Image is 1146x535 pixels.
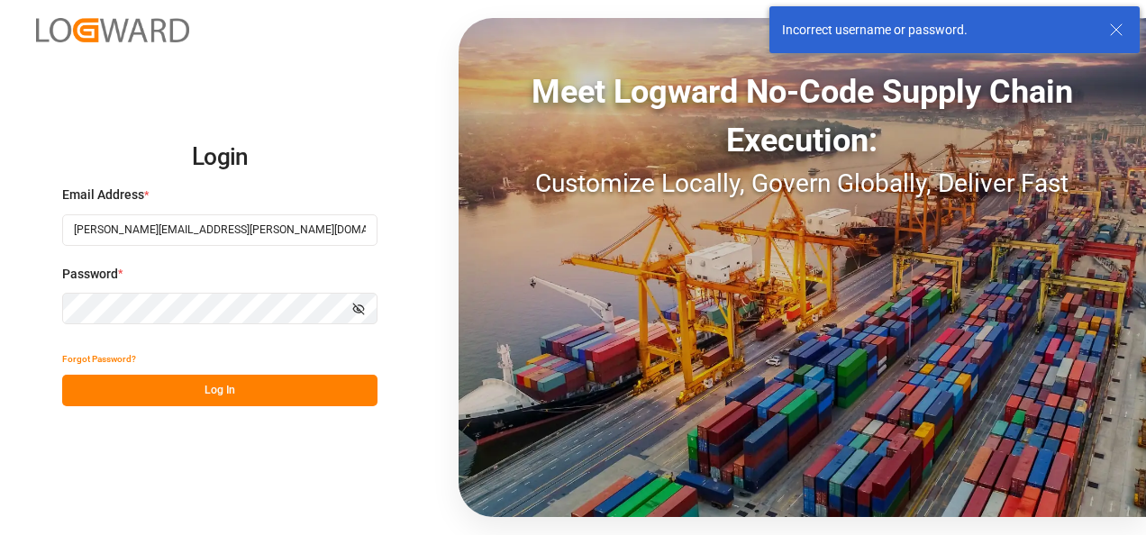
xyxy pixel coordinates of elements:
button: Forgot Password? [62,343,136,375]
span: Email Address [62,186,144,204]
img: Logward_new_orange.png [36,18,189,42]
div: Meet Logward No-Code Supply Chain Execution: [459,68,1146,165]
span: Password [62,265,118,284]
input: Enter your email [62,214,377,246]
button: Log In [62,375,377,406]
div: Incorrect username or password. [782,21,1092,40]
div: Customize Locally, Govern Globally, Deliver Fast [459,165,1146,203]
h2: Login [62,129,377,186]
